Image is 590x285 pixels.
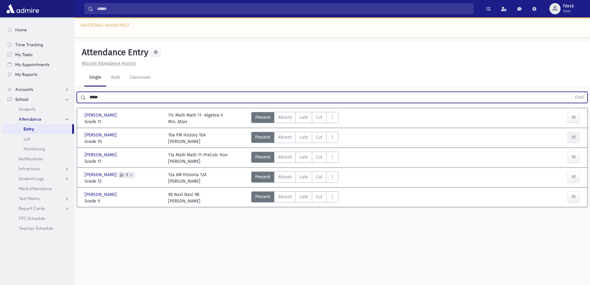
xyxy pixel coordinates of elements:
[19,216,45,221] span: PTC Schedule
[15,42,43,47] span: Time Tracking
[255,154,270,160] span: Present
[299,114,308,121] span: Late
[299,154,308,160] span: Late
[278,194,292,200] span: Absent
[85,112,118,118] span: [PERSON_NAME]
[2,50,74,60] a: My Tasks
[15,72,37,77] span: My Reports
[278,134,292,140] span: Absent
[19,116,42,122] span: Attendance
[2,124,72,134] a: Entry
[19,166,40,171] span: Infractions
[2,213,74,223] a: PTC Schedule
[19,106,36,112] span: Students
[106,69,125,87] a: Bulk
[2,184,74,194] a: Meal Attendance
[85,191,118,198] span: [PERSON_NAME]
[2,94,74,104] a: School
[255,114,270,121] span: Present
[2,134,74,144] a: List
[2,194,74,203] a: Test Marks
[85,138,162,145] span: Grade 10
[316,154,322,160] span: Cut
[125,69,155,87] a: Classroom
[168,132,206,145] div: 10a PM History 10A [PERSON_NAME]
[168,112,223,125] div: 11c Math Math 11 -Algebra II Mrs. Atlas
[299,174,308,180] span: Late
[2,25,74,35] a: Home
[93,3,473,14] input: Search
[15,62,50,67] span: My Appointments
[19,186,52,191] span: Meal Attendance
[299,134,308,140] span: Late
[2,203,74,213] a: Report Cards
[15,87,33,92] span: Accounts
[79,61,136,66] a: Missing Attendance History
[2,40,74,50] a: Time Tracking
[19,156,43,162] span: Notifications
[82,61,136,66] u: Missing Attendance History
[5,2,41,15] img: AdmirePro
[85,198,162,204] span: Grade 9
[15,96,28,102] span: School
[251,132,339,145] div: AttTypes
[85,171,118,178] span: [PERSON_NAME]
[74,17,590,37] div: 0xA57E1402: Invalid POST
[19,225,53,231] span: Teacher Schedule
[85,132,118,138] span: [PERSON_NAME]
[251,112,339,125] div: AttTypes
[168,152,228,165] div: 11a Math Math 11-PreCalc Hon [PERSON_NAME]
[278,114,292,121] span: Absent
[15,52,33,57] span: My Tasks
[2,144,74,154] a: Monitoring
[125,173,129,177] span: 1
[316,114,322,121] span: Cut
[84,69,106,87] a: Single
[2,84,74,94] a: Accounts
[278,174,292,180] span: Absent
[2,104,74,114] a: Students
[2,154,74,164] a: Notifications
[168,171,207,185] div: 12a AM Historia 12A [PERSON_NAME]
[251,171,339,185] div: AttTypes
[2,69,74,79] a: My Reports
[563,4,574,9] span: fdesk
[168,191,200,204] div: 9b Navi Navi 9B [PERSON_NAME]
[24,136,30,142] span: List
[563,9,574,14] span: User
[278,154,292,160] span: Absent
[85,118,162,125] span: Grade 11
[24,146,45,152] span: Monitoring
[571,92,587,103] button: Find
[2,223,74,233] a: Teacher Schedule
[251,191,339,204] div: AttTypes
[85,178,162,185] span: Grade 12
[316,134,322,140] span: Cut
[2,114,74,124] a: Attendance
[2,60,74,69] a: My Appointments
[316,174,322,180] span: Cut
[255,174,270,180] span: Present
[251,152,339,165] div: AttTypes
[2,174,74,184] a: Student Logs
[79,47,148,58] h5: Attendance Entry
[24,126,34,132] span: Entry
[19,176,44,181] span: Student Logs
[15,27,27,33] span: Home
[85,158,162,165] span: Grade 11
[316,194,322,200] span: Cut
[299,194,308,200] span: Late
[19,196,40,201] span: Test Marks
[255,194,270,200] span: Present
[85,152,118,158] span: [PERSON_NAME]
[2,164,74,174] a: Infractions
[19,206,45,211] span: Report Cards
[255,134,270,140] span: Present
